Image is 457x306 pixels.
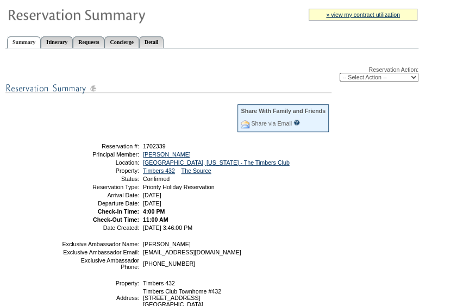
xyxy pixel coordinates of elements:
[61,151,139,158] td: Principal Member:
[181,167,211,174] a: The Source
[143,249,241,255] span: [EMAIL_ADDRESS][DOMAIN_NAME]
[61,257,139,270] td: Exclusive Ambassador Phone:
[143,151,191,158] a: [PERSON_NAME]
[5,66,418,82] div: Reservation Action:
[143,200,161,207] span: [DATE]
[143,167,175,174] a: Timbers 432
[98,208,139,215] strong: Check-In Time:
[41,36,73,48] a: Itinerary
[5,82,331,95] img: subTtlResSummary.gif
[139,36,164,48] a: Detail
[61,224,139,231] td: Date Created:
[93,216,139,223] strong: Check-Out Time:
[143,280,175,286] span: Timbers 432
[61,176,139,182] td: Status:
[143,176,170,182] span: Confirmed
[143,184,214,190] span: Priority Holiday Reservation
[7,3,224,25] img: Reservaton Summary
[61,167,139,174] td: Property:
[7,36,41,48] a: Summary
[61,241,139,247] td: Exclusive Ambassador Name:
[143,208,165,215] span: 4:00 PM
[61,200,139,207] td: Departure Date:
[241,108,325,114] div: Share With Family and Friends
[143,143,166,149] span: 1702339
[61,249,139,255] td: Exclusive Ambassador Email:
[251,120,292,127] a: Share via Email
[143,224,192,231] span: [DATE] 3:46:00 PM
[61,143,139,149] td: Reservation #:
[61,159,139,166] td: Location:
[293,120,300,126] input: What is this?
[326,11,400,18] a: » view my contract utilization
[73,36,104,48] a: Requests
[143,192,161,198] span: [DATE]
[61,280,139,286] td: Property:
[143,241,191,247] span: [PERSON_NAME]
[143,260,195,267] span: [PHONE_NUMBER]
[143,216,168,223] span: 11:00 AM
[61,184,139,190] td: Reservation Type:
[104,36,139,48] a: Concierge
[61,192,139,198] td: Arrival Date:
[143,159,290,166] a: [GEOGRAPHIC_DATA], [US_STATE] - The Timbers Club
